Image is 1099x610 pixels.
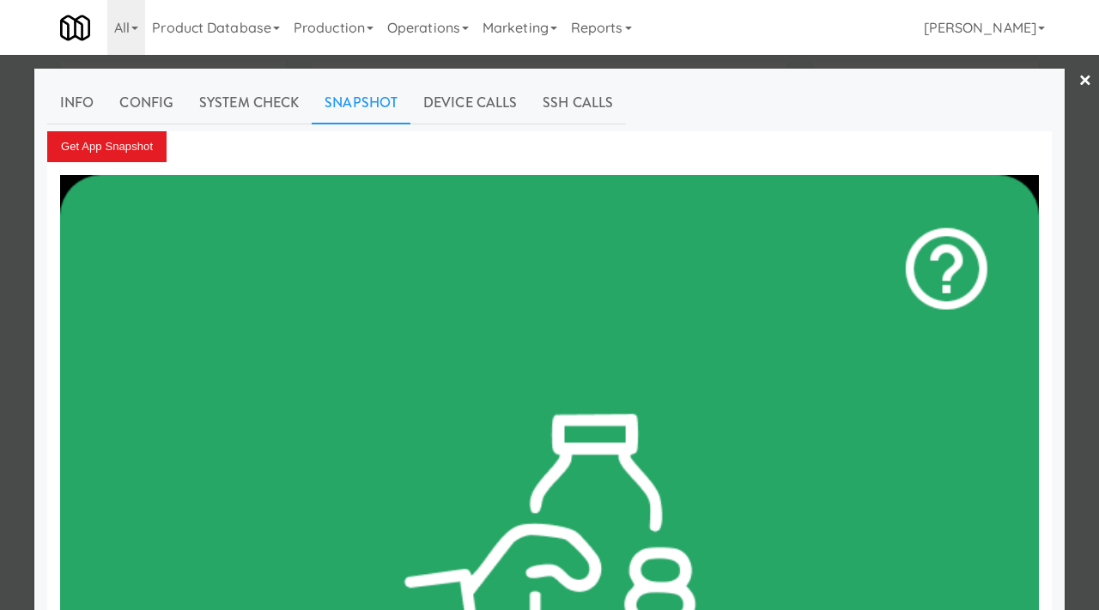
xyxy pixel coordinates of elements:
[60,13,90,43] img: Micromart
[312,82,410,124] a: Snapshot
[47,131,167,162] button: Get App Snapshot
[186,82,312,124] a: System Check
[106,82,186,124] a: Config
[47,82,106,124] a: Info
[410,82,530,124] a: Device Calls
[1078,55,1092,108] a: ×
[530,82,626,124] a: SSH Calls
